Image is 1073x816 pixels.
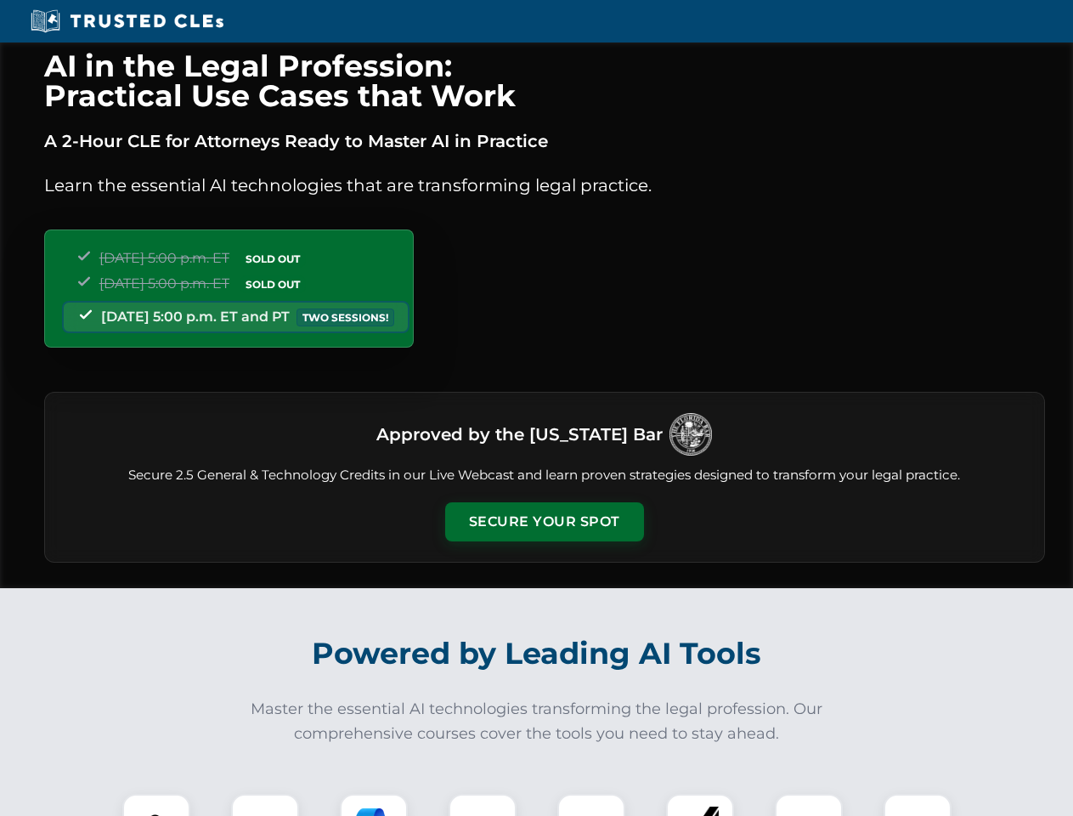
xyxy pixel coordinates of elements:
h1: AI in the Legal Profession: Practical Use Cases that Work [44,51,1045,110]
span: SOLD OUT [240,275,306,293]
span: [DATE] 5:00 p.m. ET [99,250,229,266]
p: A 2-Hour CLE for Attorneys Ready to Master AI in Practice [44,127,1045,155]
p: Master the essential AI technologies transforming the legal profession. Our comprehensive courses... [240,697,834,746]
h3: Approved by the [US_STATE] Bar [376,419,663,450]
h2: Powered by Leading AI Tools [66,624,1008,683]
img: Trusted CLEs [25,8,229,34]
span: [DATE] 5:00 p.m. ET [99,275,229,292]
img: Logo [669,413,712,456]
p: Learn the essential AI technologies that are transforming legal practice. [44,172,1045,199]
p: Secure 2.5 General & Technology Credits in our Live Webcast and learn proven strategies designed ... [65,466,1024,485]
span: SOLD OUT [240,250,306,268]
button: Secure Your Spot [445,502,644,541]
